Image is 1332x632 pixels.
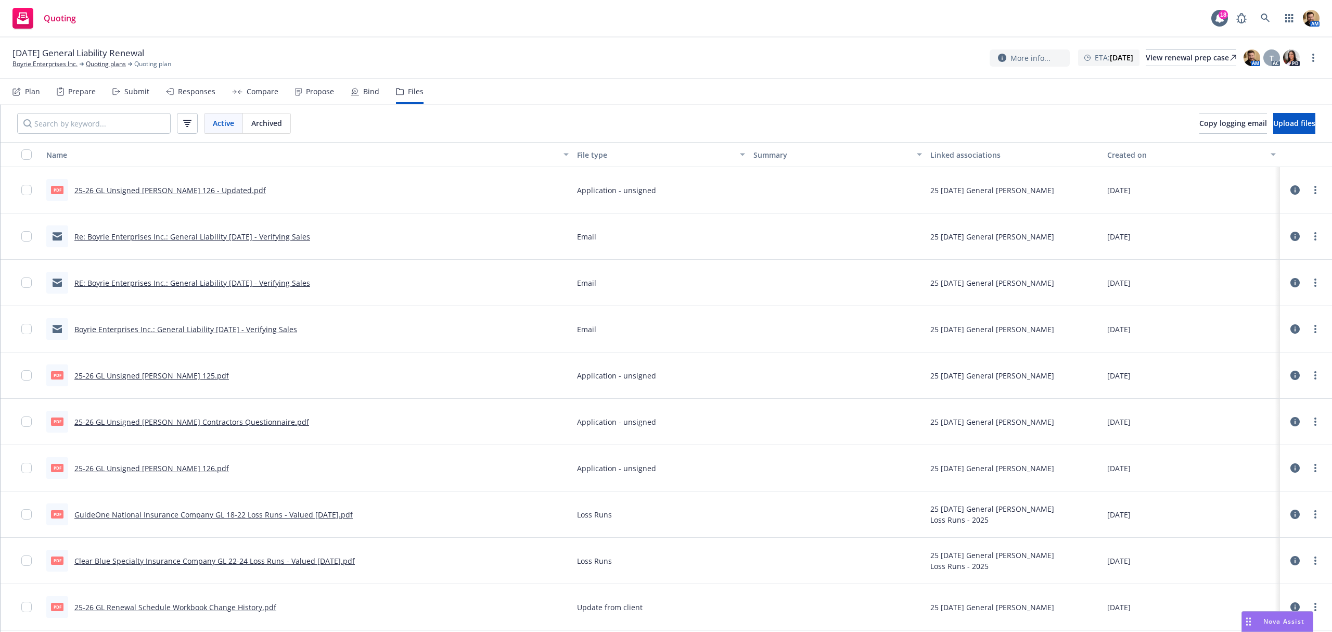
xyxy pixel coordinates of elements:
[51,464,63,472] span: pdf
[74,602,276,612] a: 25-26 GL Renewal Schedule Workbook Change History.pdf
[1199,118,1267,128] span: Copy logging email
[21,324,32,334] input: Toggle Row Selected
[46,149,557,160] div: Name
[1309,508,1322,521] a: more
[1309,323,1322,335] a: more
[21,277,32,288] input: Toggle Row Selected
[1146,49,1236,66] a: View renewal prep case
[74,417,309,427] a: 25-26 GL Unsigned [PERSON_NAME] Contractors Questionnaire.pdf
[21,416,32,427] input: Toggle Row Selected
[930,561,1054,572] div: Loss Runs - 2025
[1199,113,1267,134] button: Copy logging email
[1107,185,1131,196] span: [DATE]
[930,277,1054,288] div: 25 [DATE] General [PERSON_NAME]
[1107,463,1131,474] span: [DATE]
[577,509,612,520] span: Loss Runs
[124,87,149,96] div: Submit
[51,186,63,194] span: pdf
[21,370,32,381] input: Toggle Row Selected
[74,278,310,288] a: RE: Boyrie Enterprises Inc.: General Liability [DATE] - Verifying Sales
[1219,10,1228,19] div: 18
[21,185,32,195] input: Toggle Row Selected
[926,142,1103,167] button: Linked associations
[68,87,96,96] div: Prepare
[1244,49,1260,66] img: photo
[247,87,278,96] div: Compare
[1309,601,1322,613] a: more
[178,87,215,96] div: Responses
[577,370,656,381] span: Application - unsigned
[930,231,1054,242] div: 25 [DATE] General [PERSON_NAME]
[577,149,734,160] div: File type
[577,324,596,335] span: Email
[1107,324,1131,335] span: [DATE]
[251,118,282,129] span: Archived
[74,232,310,242] a: Re: Boyrie Enterprises Inc.: General Liability [DATE] - Verifying Sales
[990,49,1070,67] button: More info...
[930,370,1054,381] div: 25 [DATE] General [PERSON_NAME]
[306,87,334,96] div: Propose
[21,602,32,612] input: Toggle Row Selected
[577,231,596,242] span: Email
[1231,8,1252,29] a: Report a Bug
[930,503,1054,514] div: 25 [DATE] General [PERSON_NAME]
[1107,149,1264,160] div: Created on
[12,47,144,59] span: [DATE] General Liability Renewal
[1146,50,1236,66] div: View renewal prep case
[21,149,32,160] input: Select all
[1273,118,1315,128] span: Upload files
[25,87,40,96] div: Plan
[74,185,266,195] a: 25-26 GL Unsigned [PERSON_NAME] 126 - Updated.pdf
[1010,53,1051,64] span: More info...
[577,463,656,474] span: Application - unsigned
[134,59,171,69] span: Quoting plan
[74,510,353,520] a: GuideOne National Insurance Company GL 18-22 Loss Runs - Valued [DATE].pdf
[1107,555,1131,566] span: [DATE]
[51,557,63,564] span: pdf
[577,416,656,427] span: Application - unsigned
[74,324,297,334] a: Boyrie Enterprises Inc.: General Liability [DATE] - Verifying Sales
[74,371,229,381] a: 25-26 GL Unsigned [PERSON_NAME] 125.pdf
[44,14,76,22] span: Quoting
[1242,612,1255,631] div: Drag to move
[12,59,78,69] a: Boyrie Enterprises Inc.
[8,4,80,33] a: Quoting
[577,277,596,288] span: Email
[577,555,612,566] span: Loss Runs
[573,142,750,167] button: File type
[51,418,63,425] span: pdf
[930,514,1054,525] div: Loss Runs - 2025
[930,602,1054,613] div: 25 [DATE] General [PERSON_NAME]
[1309,462,1322,474] a: more
[1241,611,1313,632] button: Nova Assist
[1270,53,1274,64] span: T
[363,87,379,96] div: Bind
[1307,52,1320,64] a: more
[86,59,126,69] a: Quoting plans
[1107,231,1131,242] span: [DATE]
[21,555,32,566] input: Toggle Row Selected
[1107,370,1131,381] span: [DATE]
[749,142,926,167] button: Summary
[1273,113,1315,134] button: Upload files
[1103,142,1280,167] button: Created on
[930,550,1054,561] div: 25 [DATE] General [PERSON_NAME]
[1283,49,1300,66] img: photo
[1110,53,1133,62] strong: [DATE]
[930,149,1099,160] div: Linked associations
[1309,415,1322,428] a: more
[1309,184,1322,196] a: more
[51,510,63,518] span: pdf
[1279,8,1300,29] a: Switch app
[1263,617,1304,626] span: Nova Assist
[213,118,234,129] span: Active
[21,509,32,520] input: Toggle Row Selected
[930,416,1054,427] div: 25 [DATE] General [PERSON_NAME]
[1309,230,1322,243] a: more
[930,324,1054,335] div: 25 [DATE] General [PERSON_NAME]
[1255,8,1276,29] a: Search
[1303,10,1320,27] img: photo
[21,231,32,242] input: Toggle Row Selected
[577,185,656,196] span: Application - unsigned
[577,602,643,613] span: Update from client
